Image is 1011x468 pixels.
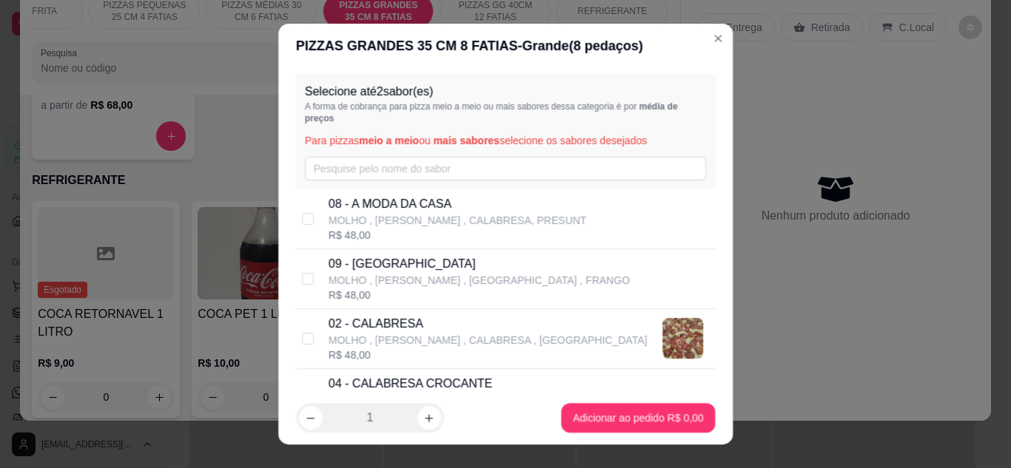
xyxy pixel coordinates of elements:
button: decrease-product-quantity [299,406,323,430]
button: Close [706,27,730,50]
input: Pesquise pelo nome do sabor [305,157,707,180]
p: 04 - CALABRESA CROCANTE [329,375,648,393]
button: Adicionar ao pedido R$ 0,00 [561,403,716,433]
p: 02 - CALABRESA [329,315,648,333]
img: product-image [662,318,703,359]
p: MOLHO , [PERSON_NAME] , CALABRESA , [GEOGRAPHIC_DATA] [329,333,648,347]
p: MOLHO , [PERSON_NAME] , [GEOGRAPHIC_DATA] , FRANGO [329,273,630,288]
div: R$ 48,00 [329,288,630,302]
div: R$ 48,00 [329,347,648,362]
p: Selecione até 2 sabor(es) [305,83,707,101]
p: A forma de cobrança para pizza meio a meio ou mais sabores dessa categoria é por [305,101,707,124]
p: 08 - A MODA DA CASA [329,195,587,213]
p: MOLHO , [PERSON_NAME] , CALABRESA, PRESUNT [329,213,587,228]
button: increase-product-quantity [417,406,441,430]
p: 09 - [GEOGRAPHIC_DATA] [329,255,630,273]
p: Para pizzas ou selecione os sabores desejados [305,133,707,148]
p: 1 [366,409,373,427]
span: meio a meio [359,135,419,146]
div: R$ 48,00 [329,228,587,243]
span: mais sabores [433,135,500,146]
div: PIZZAS GRANDES 35 CM 8 FATIAS - Grande ( 8 pedaços) [296,35,716,56]
span: média de preços [305,101,678,123]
